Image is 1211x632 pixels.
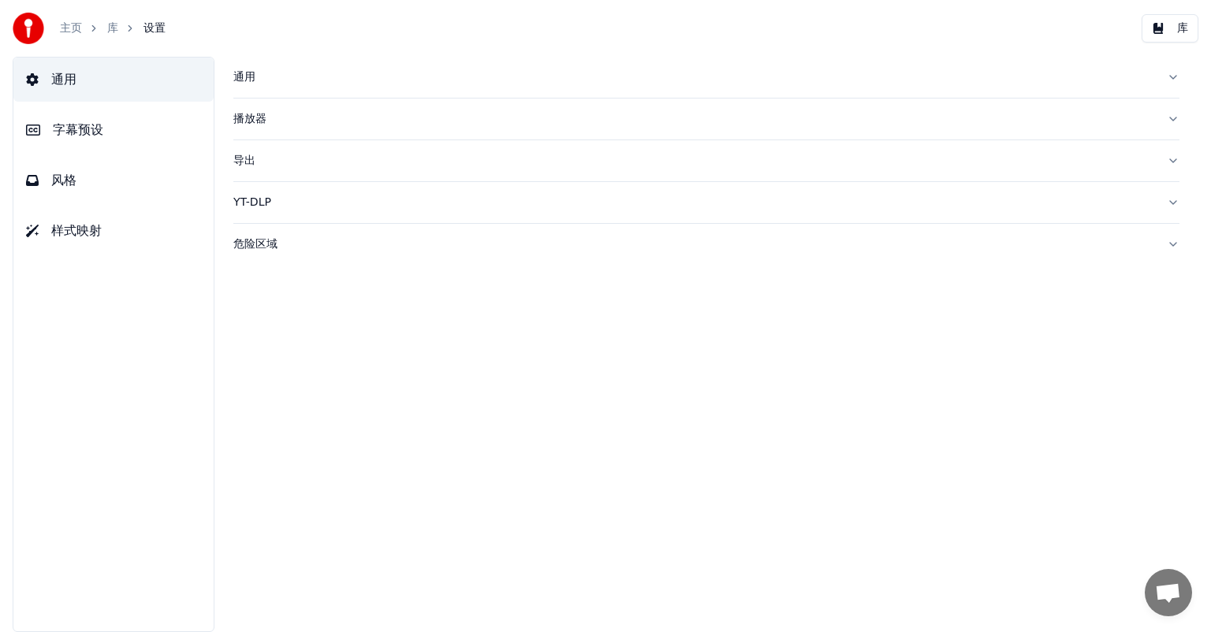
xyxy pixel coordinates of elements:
a: 主页 [60,20,82,36]
button: 库 [1142,14,1198,43]
button: 通用 [233,57,1179,98]
button: 样式映射 [13,209,214,253]
div: 播放器 [233,111,1154,127]
button: 导出 [233,140,1179,181]
button: 播放器 [233,99,1179,139]
div: 危险区域 [233,236,1154,252]
button: 字幕预设 [13,108,214,152]
button: 风格 [13,158,214,203]
a: 库 [107,20,118,36]
span: 字幕预设 [53,121,103,139]
img: youka [13,13,44,44]
nav: breadcrumb [60,20,166,36]
a: 打開聊天 [1145,569,1192,616]
div: 通用 [233,69,1154,85]
button: 危险区域 [233,224,1179,265]
div: 导出 [233,153,1154,169]
button: YT-DLP [233,182,1179,223]
button: 通用 [13,58,214,102]
span: 设置 [143,20,166,36]
span: 样式映射 [51,221,102,240]
span: 通用 [51,70,76,89]
div: YT-DLP [233,195,1154,210]
span: 风格 [51,171,76,190]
